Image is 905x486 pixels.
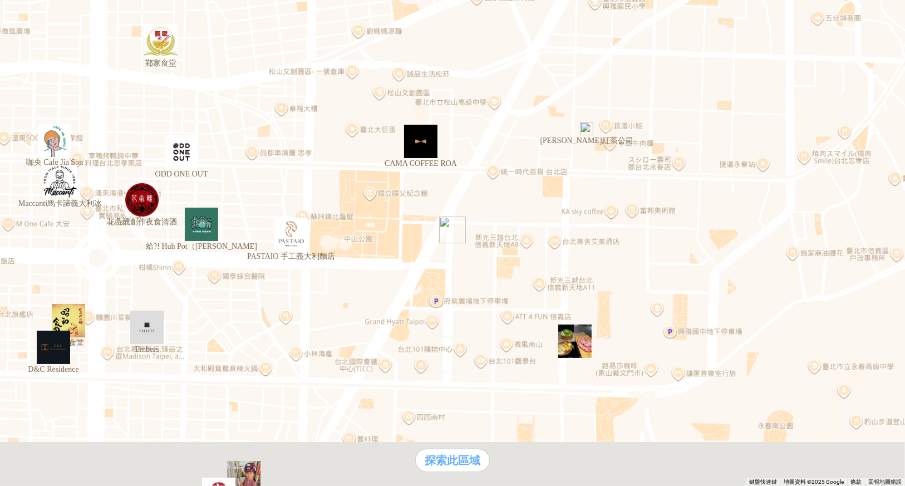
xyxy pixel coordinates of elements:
span: 地圖資料 ©2025 Google [784,479,844,485]
a: 條款 (在新分頁中開啟) [850,479,862,485]
img: Google [3,472,40,486]
div: Embers [130,311,164,344]
div: 探索此區域 [416,449,489,472]
button: 鍵盤快速鍵 [749,478,777,486]
a: 在 Google 地圖上開啟這個區域 (開啟新視窗) [3,472,40,486]
div: 昭和食堂 [52,304,85,337]
a: 回報地圖錯誤 [868,479,902,485]
div: D&C Residence [37,331,70,364]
